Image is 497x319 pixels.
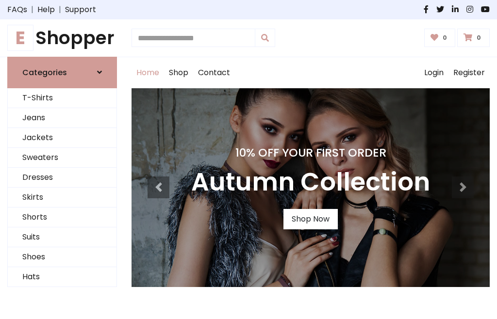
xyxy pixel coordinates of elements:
span: 0 [474,33,483,42]
a: Shop [164,57,193,88]
h1: Shopper [7,27,117,49]
h6: Categories [22,68,67,77]
a: Jeans [8,108,116,128]
span: E [7,25,33,51]
a: Dresses [8,168,116,188]
a: 0 [424,29,456,47]
h4: 10% Off Your First Order [191,146,430,159]
a: Sweaters [8,148,116,168]
a: Register [448,57,490,88]
a: Home [132,57,164,88]
a: Hats [8,267,116,287]
a: Skirts [8,188,116,207]
a: Suits [8,227,116,247]
h3: Autumn Collection [191,167,430,197]
a: Categories [7,57,117,88]
a: Shop Now [283,209,338,229]
a: Help [37,4,55,16]
a: 0 [457,29,490,47]
a: EShopper [7,27,117,49]
a: FAQs [7,4,27,16]
span: | [55,4,65,16]
span: | [27,4,37,16]
a: Shoes [8,247,116,267]
a: Jackets [8,128,116,148]
a: T-Shirts [8,88,116,108]
a: Shorts [8,207,116,227]
a: Support [65,4,96,16]
a: Contact [193,57,235,88]
span: 0 [440,33,449,42]
a: Login [419,57,448,88]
